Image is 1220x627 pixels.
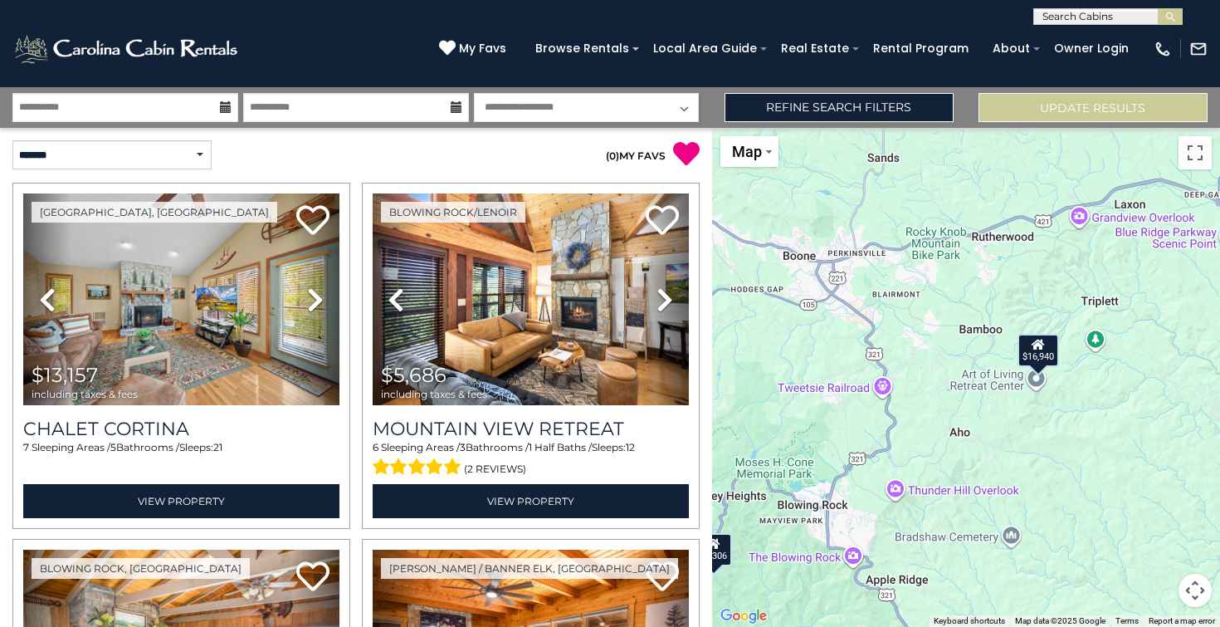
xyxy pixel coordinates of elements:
[1115,616,1139,625] a: Terms (opens in new tab)
[381,558,678,579] a: [PERSON_NAME] / Banner Elk, [GEOGRAPHIC_DATA]
[296,203,329,239] a: Add to favorites
[978,93,1208,122] button: Update Results
[529,441,592,453] span: 1 Half Baths /
[373,484,689,518] a: View Property
[23,418,339,440] a: Chalet Cortina
[373,441,378,453] span: 6
[32,389,138,399] span: including taxes & fees
[23,441,29,453] span: 7
[373,440,689,480] div: Sleeping Areas / Bathrooms / Sleeps:
[439,40,510,58] a: My Favs
[459,40,506,57] span: My Favs
[296,560,329,595] a: Add to favorites
[1189,40,1208,58] img: mail-regular-white.png
[1017,333,1059,366] div: $16,940
[1154,40,1172,58] img: phone-regular-white.png
[609,149,616,162] span: 0
[460,441,466,453] span: 3
[725,93,954,122] a: Refine Search Filters
[381,202,525,223] a: Blowing Rock/Lenoir
[32,558,250,579] a: Blowing Rock, [GEOGRAPHIC_DATA]
[32,363,98,387] span: $13,157
[732,143,762,160] span: Map
[464,458,526,480] span: (2 reviews)
[773,36,857,61] a: Real Estate
[646,560,679,595] a: Add to favorites
[865,36,977,61] a: Rental Program
[1015,616,1105,625] span: Map data ©2025 Google
[716,605,771,627] img: Google
[213,441,222,453] span: 21
[606,149,619,162] span: ( )
[373,418,689,440] a: Mountain View Retreat
[110,441,116,453] span: 5
[373,193,689,405] img: thumbnail_163277321.jpeg
[626,441,635,453] span: 12
[606,149,666,162] a: (0)MY FAVS
[1046,36,1137,61] a: Owner Login
[934,615,1005,627] button: Keyboard shortcuts
[646,203,679,239] a: Add to favorites
[23,193,339,405] img: thumbnail_169786137.jpeg
[716,605,771,627] a: Open this area in Google Maps (opens a new window)
[381,389,487,399] span: including taxes & fees
[645,36,765,61] a: Local Area Guide
[12,32,242,66] img: White-1-2.png
[1179,574,1212,607] button: Map camera controls
[720,136,778,167] button: Change map style
[527,36,637,61] a: Browse Rentals
[1179,136,1212,169] button: Toggle fullscreen view
[23,440,339,480] div: Sleeping Areas / Bathrooms / Sleeps:
[695,532,732,566] div: $6,306
[23,484,339,518] a: View Property
[32,202,277,223] a: [GEOGRAPHIC_DATA], [GEOGRAPHIC_DATA]
[1149,616,1215,625] a: Report a map error
[381,363,447,387] span: $5,686
[984,36,1038,61] a: About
